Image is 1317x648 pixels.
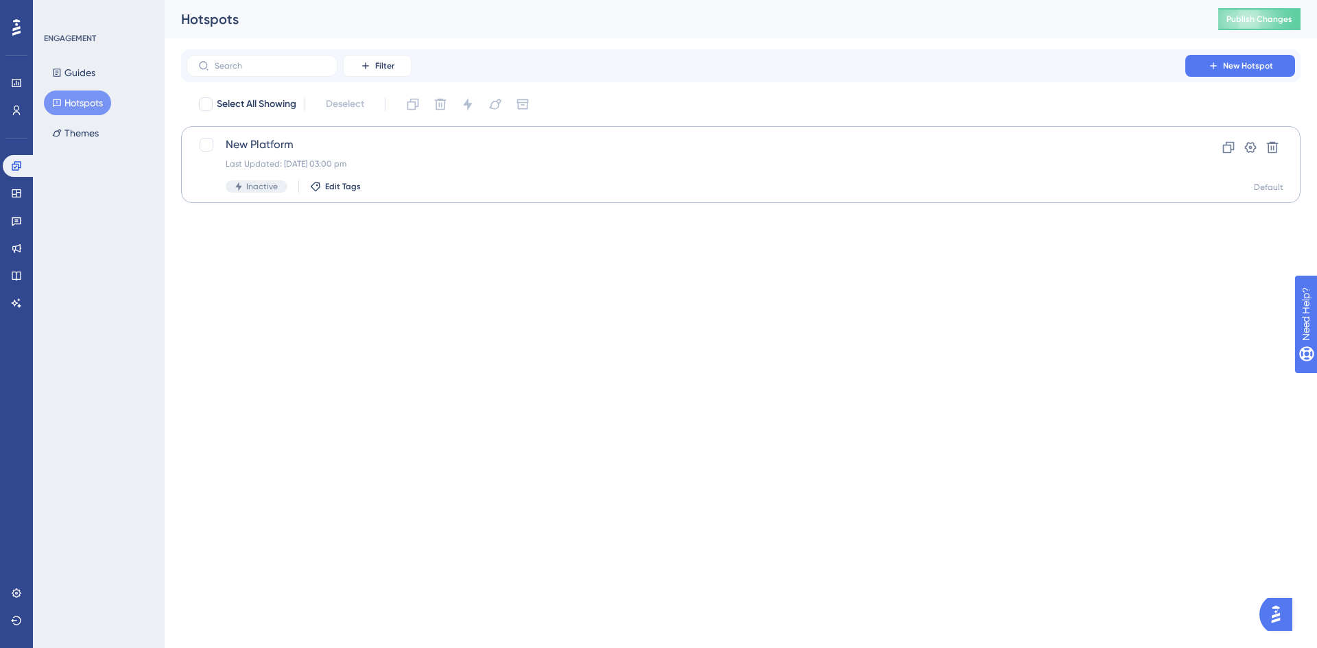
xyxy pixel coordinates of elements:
iframe: UserGuiding AI Assistant Launcher [1259,594,1301,635]
div: ENGAGEMENT [44,33,96,44]
button: Themes [44,121,107,145]
div: Hotspots [181,10,1184,29]
span: Need Help? [32,3,86,20]
button: Publish Changes [1218,8,1301,30]
button: Filter [343,55,412,77]
button: Deselect [313,92,377,117]
div: Last Updated: [DATE] 03:00 pm [226,158,1146,169]
button: Hotspots [44,91,111,115]
span: Select All Showing [217,96,296,112]
button: Guides [44,60,104,85]
button: Edit Tags [310,181,361,192]
span: Filter [375,60,394,71]
button: New Hotspot [1185,55,1295,77]
div: Default [1254,182,1283,193]
span: New Hotspot [1223,60,1273,71]
input: Search [215,61,326,71]
span: Inactive [246,181,278,192]
span: Edit Tags [325,181,361,192]
span: New Platform [226,136,1146,153]
span: Publish Changes [1226,14,1292,25]
span: Deselect [326,96,364,112]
